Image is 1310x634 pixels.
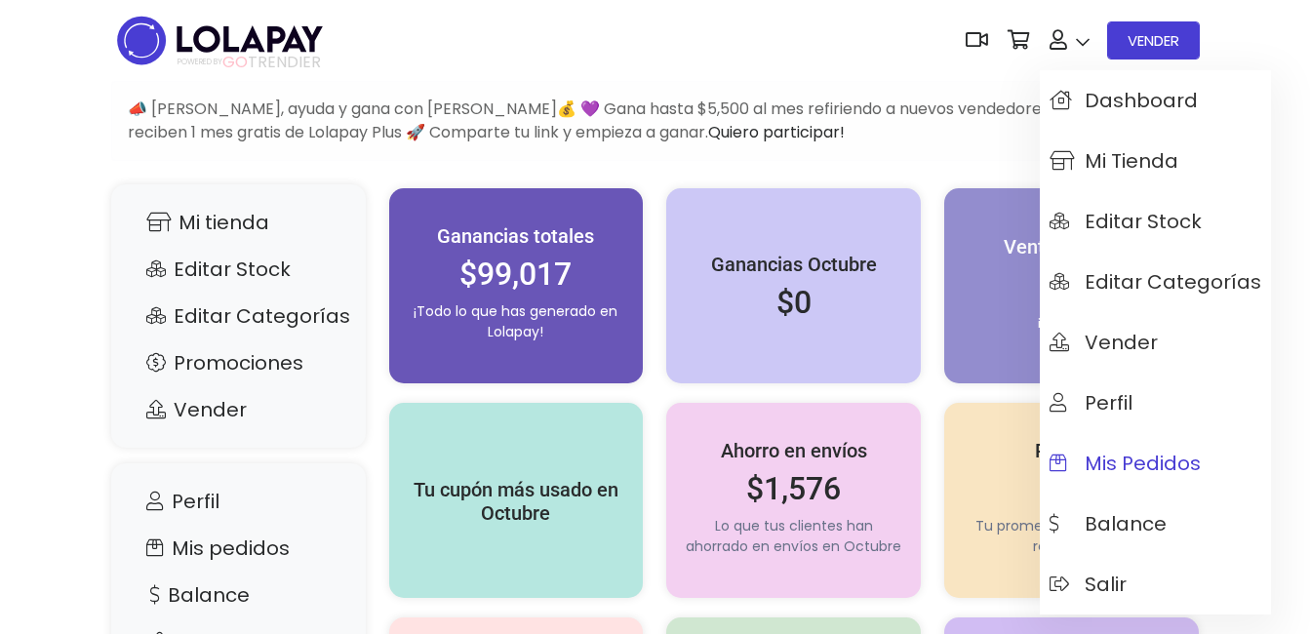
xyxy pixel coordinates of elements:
[178,57,222,67] span: POWERED BY
[1040,433,1271,494] a: Mis pedidos
[964,439,1179,462] h5: Reviews
[686,439,901,462] h5: Ahorro en envíos
[964,311,1179,332] p: ¡Sigue así!
[1040,131,1271,191] a: Mi tienda
[131,297,346,335] a: Editar Categorías
[1050,574,1127,595] span: Salir
[131,530,346,567] a: Mis pedidos
[1050,211,1202,232] span: Editar Stock
[964,516,1179,557] p: Tu promedio actual - No. de reseñas: 38
[128,98,1175,143] span: 📣 [PERSON_NAME], ayuda y gana con [PERSON_NAME]💰 💜 Gana hasta $5,500 al mes refiriendo a nuevos v...
[1040,312,1271,373] a: Vender
[1040,494,1271,554] a: Balance
[131,576,346,614] a: Balance
[686,253,901,276] h5: Ganancias Octubre
[409,301,624,342] p: ¡Todo lo que has generado en Lolapay!
[131,391,346,428] a: Vender
[409,224,624,248] h5: Ganancias totales
[1050,271,1261,293] span: Editar Categorías
[131,251,346,288] a: Editar Stock
[686,284,901,321] h2: $0
[222,51,248,73] span: GO
[686,516,901,557] p: Lo que tus clientes han ahorrado en envíos en Octubre
[964,235,1179,258] h5: Ventas Octubre
[1050,392,1132,414] span: Perfil
[1040,373,1271,433] a: Perfil
[1050,332,1158,353] span: Vender
[111,10,329,71] img: logo
[409,256,624,293] h2: $99,017
[1107,21,1200,59] a: VENDER
[1040,554,1271,614] a: Salir
[131,204,346,241] a: Mi tienda
[708,121,845,143] a: Quiero participar!
[1050,513,1167,535] span: Balance
[964,266,1179,303] h2: 8
[178,54,321,71] span: TRENDIER
[964,470,1179,507] h2: 4.8
[1050,453,1201,474] span: Mis pedidos
[1050,90,1198,111] span: Dashboard
[131,344,346,381] a: Promociones
[1040,191,1271,252] a: Editar Stock
[686,470,901,507] h2: $1,576
[1050,150,1178,172] span: Mi tienda
[131,483,346,520] a: Perfil
[1040,252,1271,312] a: Editar Categorías
[1040,70,1271,131] a: Dashboard
[409,478,624,525] h5: Tu cupón más usado en Octubre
